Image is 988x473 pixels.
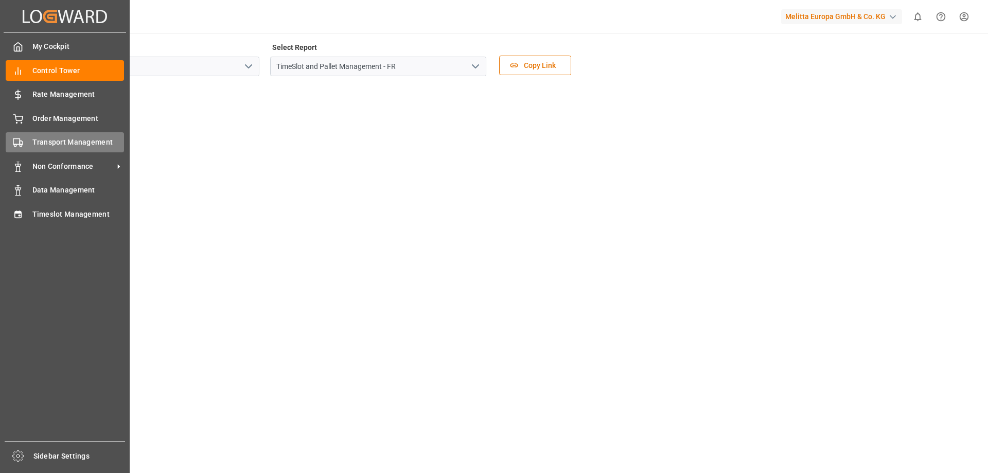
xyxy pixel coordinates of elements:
[270,40,319,55] label: Select Report
[781,7,906,26] button: Melitta Europa GmbH & Co. KG
[467,59,483,75] button: open menu
[32,137,125,148] span: Transport Management
[499,56,571,75] button: Copy Link
[32,113,125,124] span: Order Management
[6,204,124,224] a: Timeslot Management
[240,59,256,75] button: open menu
[6,37,124,57] a: My Cockpit
[32,65,125,76] span: Control Tower
[6,132,124,152] a: Transport Management
[32,89,125,100] span: Rate Management
[519,60,561,71] span: Copy Link
[32,41,125,52] span: My Cockpit
[6,108,124,128] a: Order Management
[6,84,124,104] a: Rate Management
[929,5,952,28] button: Help Center
[781,9,902,24] div: Melitta Europa GmbH & Co. KG
[6,180,124,200] a: Data Management
[33,451,126,462] span: Sidebar Settings
[43,57,259,76] input: Type to search/select
[32,209,125,220] span: Timeslot Management
[32,161,114,172] span: Non Conformance
[6,60,124,80] a: Control Tower
[32,185,125,196] span: Data Management
[906,5,929,28] button: show 0 new notifications
[270,57,486,76] input: Type to search/select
